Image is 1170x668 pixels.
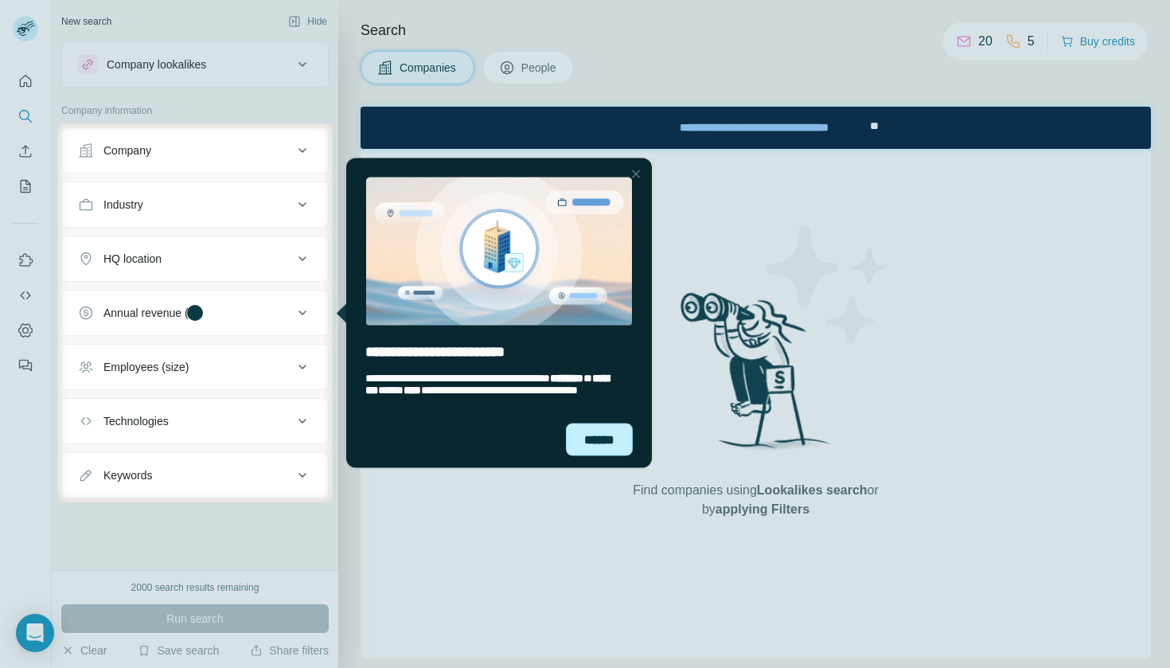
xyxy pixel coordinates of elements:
[103,359,189,375] div: Employees (size)
[62,348,328,386] button: Employees (size)
[62,186,328,224] button: Industry
[62,131,328,170] button: Company
[62,294,328,332] button: Annual revenue ($)
[103,251,162,267] div: HQ location
[103,305,198,321] div: Annual revenue ($)
[62,240,328,278] button: HQ location
[103,143,151,158] div: Company
[62,402,328,440] button: Technologies
[62,456,328,494] button: Keywords
[333,155,655,471] iframe: Tooltip
[103,467,152,483] div: Keywords
[103,197,143,213] div: Industry
[281,3,505,38] div: Upgrade plan for full access to Surfe
[103,413,169,429] div: Technologies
